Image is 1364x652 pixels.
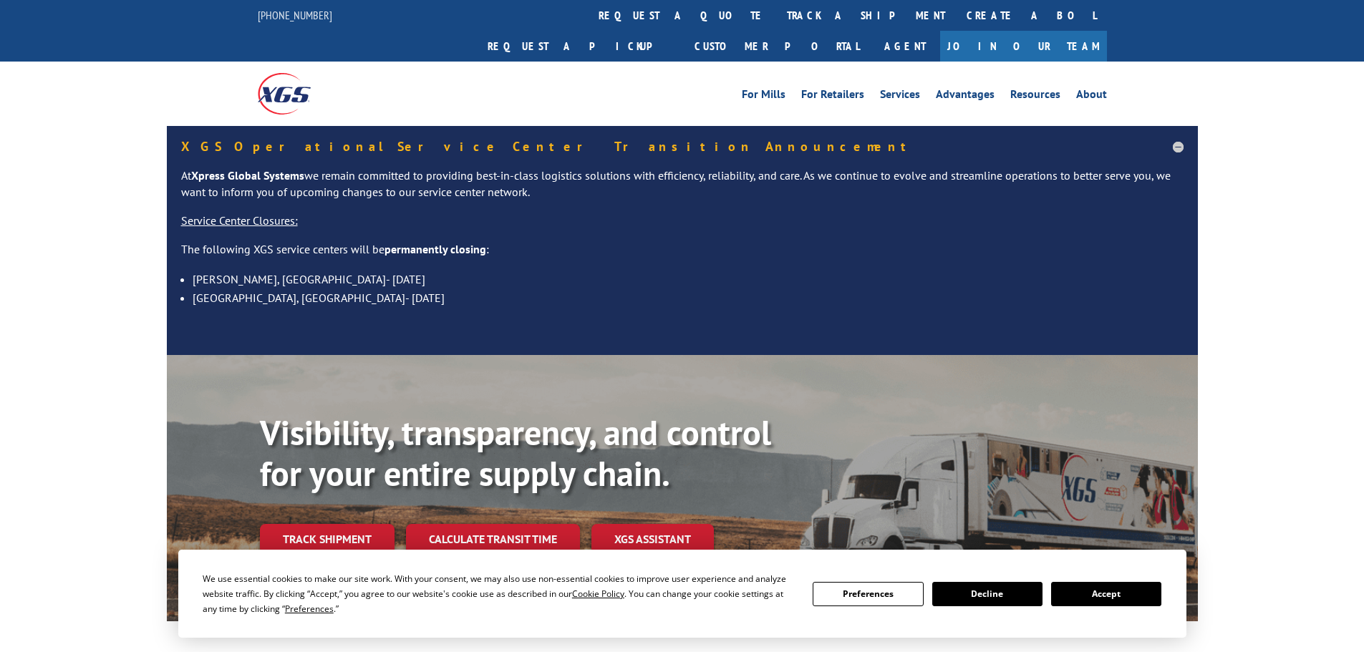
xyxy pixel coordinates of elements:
[940,31,1107,62] a: Join Our Team
[572,588,624,600] span: Cookie Policy
[181,140,1184,153] h5: XGS Operational Service Center Transition Announcement
[193,288,1184,307] li: [GEOGRAPHIC_DATA], [GEOGRAPHIC_DATA]- [DATE]
[181,167,1184,213] p: At we remain committed to providing best-in-class logistics solutions with efficiency, reliabilit...
[178,550,1186,638] div: Cookie Consent Prompt
[181,213,298,228] u: Service Center Closures:
[870,31,940,62] a: Agent
[191,168,304,183] strong: Xpress Global Systems
[260,410,771,496] b: Visibility, transparency, and control for your entire supply chain.
[742,89,785,104] a: For Mills
[258,8,332,22] a: [PHONE_NUMBER]
[801,89,864,104] a: For Retailers
[285,603,334,615] span: Preferences
[936,89,995,104] a: Advantages
[1051,582,1161,606] button: Accept
[260,524,395,554] a: Track shipment
[1010,89,1060,104] a: Resources
[384,242,486,256] strong: permanently closing
[193,270,1184,288] li: [PERSON_NAME], [GEOGRAPHIC_DATA]- [DATE]
[406,524,580,555] a: Calculate transit time
[880,89,920,104] a: Services
[932,582,1043,606] button: Decline
[591,524,714,555] a: XGS ASSISTANT
[684,31,870,62] a: Customer Portal
[813,582,923,606] button: Preferences
[477,31,684,62] a: Request a pickup
[181,241,1184,270] p: The following XGS service centers will be :
[203,571,795,616] div: We use essential cookies to make our site work. With your consent, we may also use non-essential ...
[1076,89,1107,104] a: About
